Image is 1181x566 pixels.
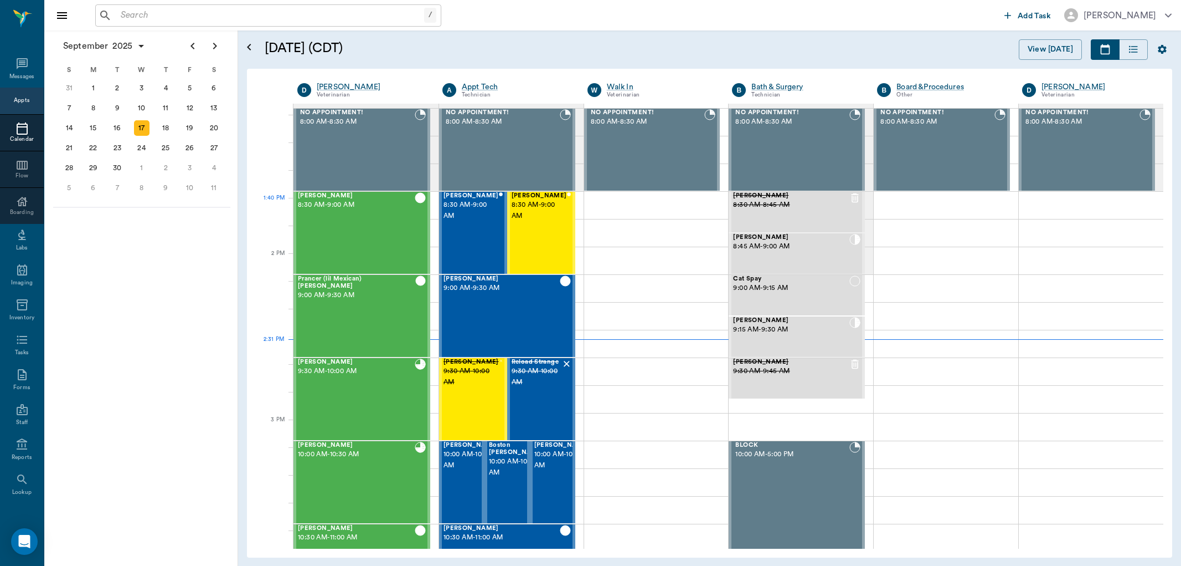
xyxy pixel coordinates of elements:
span: 9:30 AM - 10:00 AM [512,366,561,388]
span: BLOCK [735,442,849,449]
span: [PERSON_NAME] [298,442,415,449]
div: Monday, October 6, 2025 [85,180,101,196]
div: Labs [16,244,28,252]
div: B [877,83,891,97]
span: 10:00 AM - 10:30 AM [534,449,590,471]
span: NO APPOINTMENT! [735,109,849,116]
button: Previous page [182,35,204,57]
div: CHECKED_OUT, 10:00 AM - 10:30 AM [530,441,575,524]
span: 9:15 AM - 9:30 AM [733,324,849,335]
h5: [DATE] (CDT) [265,39,555,57]
button: View [DATE] [1019,39,1082,60]
div: Forms [13,384,30,392]
div: Wednesday, September 24, 2025 [134,140,149,156]
a: [PERSON_NAME] [1041,81,1151,93]
div: NOT_CONFIRMED, 9:00 AM - 9:15 AM [729,274,865,316]
div: Thursday, October 2, 2025 [158,160,173,176]
span: 10:00 AM - 10:30 AM [443,449,499,471]
div: Appts [14,96,29,105]
span: NO APPOINTMENT! [446,109,560,116]
div: Friday, September 26, 2025 [182,140,198,156]
button: Next page [204,35,226,57]
div: A [442,83,456,97]
div: Friday, September 5, 2025 [182,80,198,96]
div: Friday, October 10, 2025 [182,180,198,196]
span: [PERSON_NAME] [733,317,849,324]
span: 8:00 AM - 8:30 AM [591,116,705,128]
div: S [202,62,226,78]
span: 9:30 AM - 10:00 AM [443,366,499,388]
div: Inventory [9,314,34,322]
div: Today, Wednesday, September 17, 2025 [134,120,149,136]
div: Wednesday, October 8, 2025 [134,180,149,196]
div: Lookup [12,488,32,497]
div: Other [896,90,1005,100]
div: Friday, October 3, 2025 [182,160,198,176]
span: [PERSON_NAME] [512,192,567,200]
span: 8:30 AM - 8:45 AM [733,200,849,211]
div: Messages [9,73,35,81]
span: [PERSON_NAME] [733,234,849,241]
div: Sunday, September 14, 2025 [61,120,77,136]
span: 10:00 AM - 10:30 AM [298,449,415,460]
div: Monday, September 1, 2025 [85,80,101,96]
div: CHECKED_IN, 8:45 AM - 9:00 AM [729,233,865,274]
div: Wednesday, October 1, 2025 [134,160,149,176]
div: W [130,62,154,78]
div: Monday, September 29, 2025 [85,160,101,176]
div: D [297,83,311,97]
a: [PERSON_NAME] [317,81,426,93]
span: 8:00 AM - 8:30 AM [446,116,560,128]
div: Reports [12,453,32,462]
div: Sunday, September 28, 2025 [61,160,77,176]
div: Sunday, August 31, 2025 [61,80,77,96]
div: T [153,62,178,78]
a: Walk In [607,81,716,93]
div: Monday, September 15, 2025 [85,120,101,136]
span: 8:00 AM - 8:30 AM [880,116,994,128]
span: 8:00 AM - 8:30 AM [1025,116,1139,128]
div: / [424,8,436,23]
div: M [81,62,106,78]
span: [PERSON_NAME] [298,192,415,200]
div: NO_SHOW, 9:30 AM - 10:00 AM [439,358,507,441]
span: [PERSON_NAME] [443,192,499,200]
div: Tasks [15,349,29,357]
div: Saturday, September 13, 2025 [206,100,221,116]
span: 2025 [110,38,135,54]
button: Close drawer [51,4,73,27]
div: Monday, September 22, 2025 [85,140,101,156]
div: Tuesday, September 30, 2025 [110,160,125,176]
span: 9:00 AM - 9:30 AM [298,290,415,301]
div: Friday, September 12, 2025 [182,100,198,116]
span: 9:00 AM - 9:15 AM [733,283,849,294]
div: Saturday, September 20, 2025 [206,120,221,136]
span: Reload Strange [512,359,561,366]
a: Board &Procedures [896,81,1005,93]
span: [PERSON_NAME] [443,359,499,366]
a: Appt Tech [462,81,571,93]
button: Add Task [1000,5,1055,26]
div: CHECKED_OUT, 8:30 AM - 9:00 AM [293,191,430,274]
button: [PERSON_NAME] [1055,5,1180,26]
div: S [57,62,81,78]
span: [PERSON_NAME] [534,442,590,449]
button: September2025 [58,35,151,57]
span: 10:00 AM - 5:00 PM [735,449,849,460]
span: 10:30 AM - 11:00 AM [443,532,560,543]
div: Thursday, September 4, 2025 [158,80,173,96]
div: W [587,83,601,97]
div: Monday, September 8, 2025 [85,100,101,116]
div: CHECKED_OUT, 10:00 AM - 10:30 AM [439,441,484,524]
a: Bath & Surgery [751,81,860,93]
div: CHECKED_OUT, 10:00 AM - 10:30 AM [484,441,530,524]
span: [PERSON_NAME] [298,525,415,532]
div: [PERSON_NAME] [1084,9,1156,22]
span: 8:00 AM - 8:30 AM [735,116,849,128]
div: Tuesday, October 7, 2025 [110,180,125,196]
